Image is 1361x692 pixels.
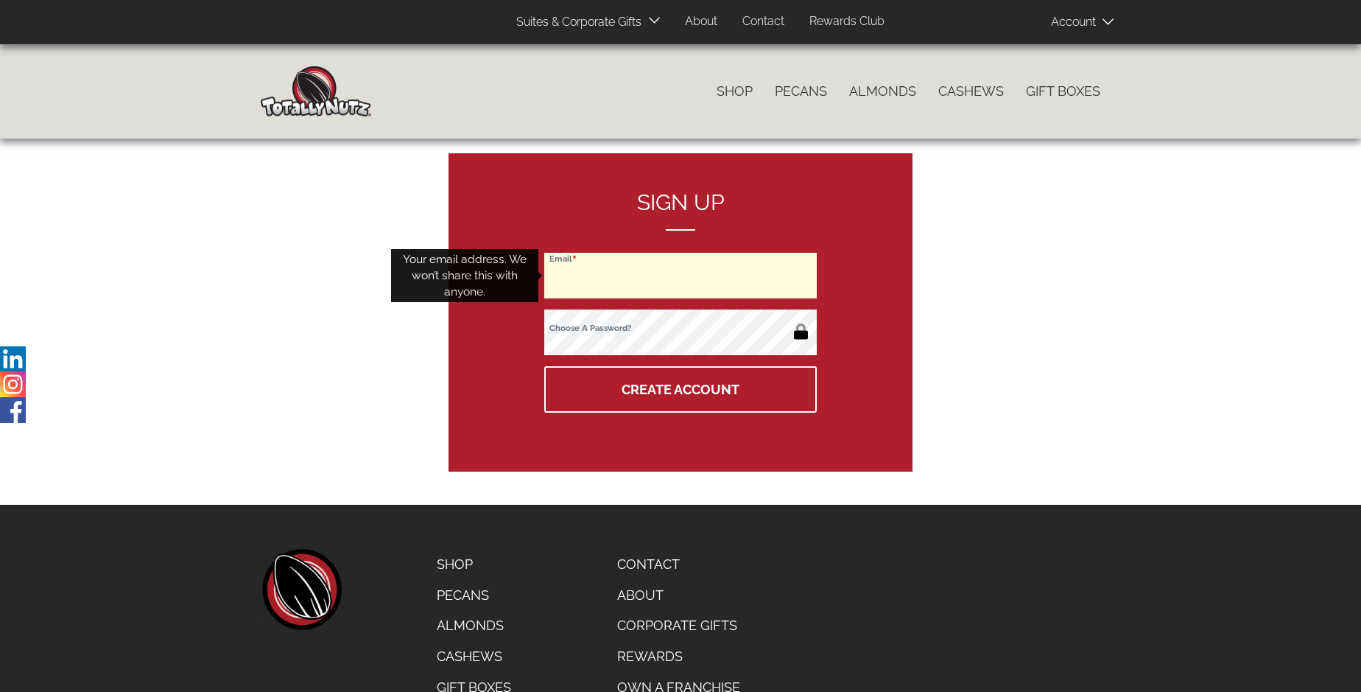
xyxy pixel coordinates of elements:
a: About [674,7,728,36]
a: Pecans [426,580,522,611]
a: Rewards Club [798,7,896,36]
a: Pecans [764,76,838,107]
a: Shop [706,76,764,107]
a: Corporate Gifts [606,610,751,641]
input: Email [544,253,817,298]
a: Contact [731,7,795,36]
a: Almonds [838,76,927,107]
a: Cashews [426,641,522,672]
a: Rewards [606,641,751,672]
img: Home [261,66,371,116]
a: Suites & Corporate Gifts [505,8,646,37]
div: Your email address. We won’t share this with anyone. [391,249,538,303]
a: Shop [426,549,522,580]
a: home [261,549,342,630]
button: Create Account [544,366,817,413]
a: Contact [606,549,751,580]
a: Almonds [426,610,522,641]
a: About [606,580,751,611]
a: Cashews [927,76,1015,107]
h2: Sign up [544,190,817,231]
a: Gift Boxes [1015,76,1111,107]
